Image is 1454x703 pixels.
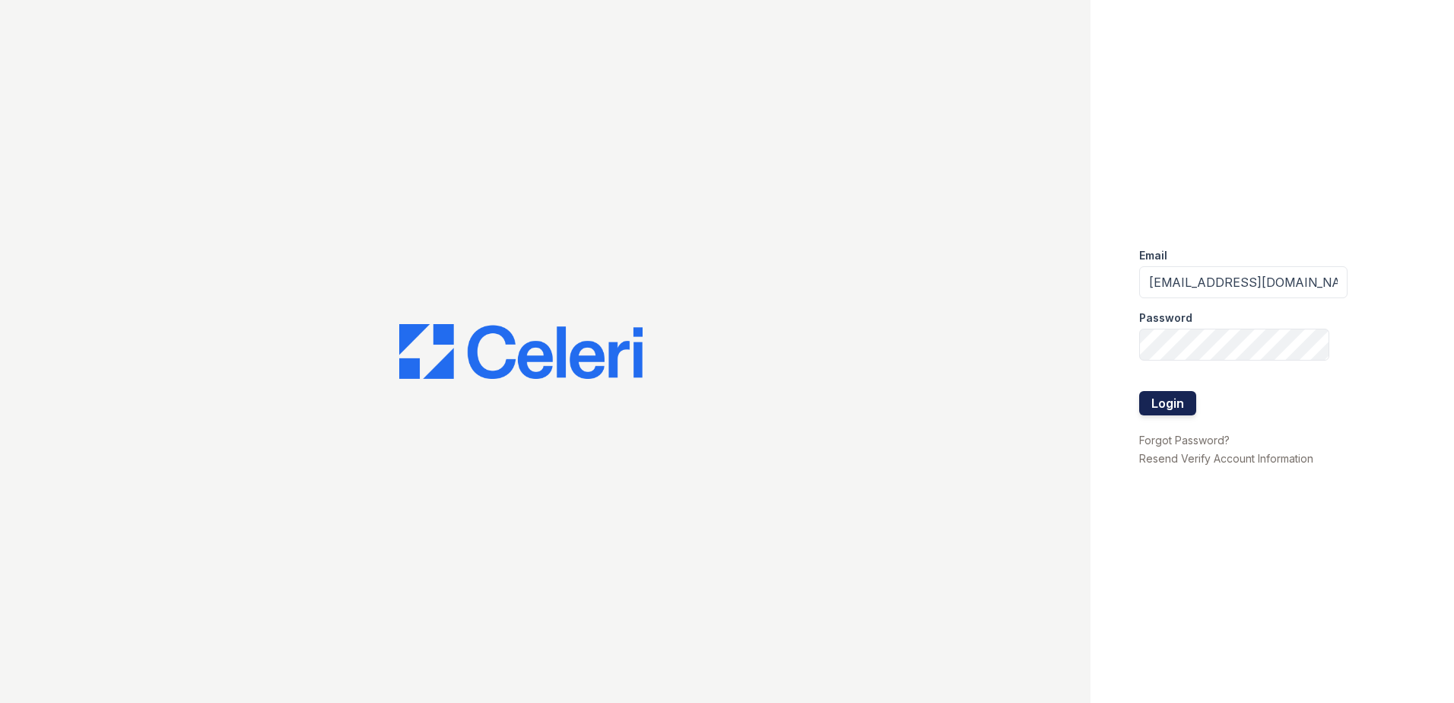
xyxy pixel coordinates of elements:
[399,324,643,379] img: CE_Logo_Blue-a8612792a0a2168367f1c8372b55b34899dd931a85d93a1a3d3e32e68fde9ad4.png
[1139,434,1230,447] a: Forgot Password?
[1139,391,1196,415] button: Login
[1139,248,1167,263] label: Email
[1139,310,1192,326] label: Password
[1139,452,1313,465] a: Resend Verify Account Information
